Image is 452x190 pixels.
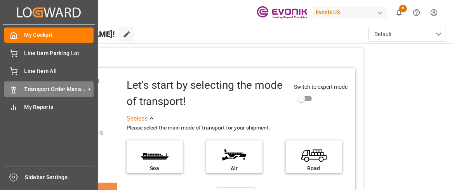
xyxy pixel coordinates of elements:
[55,129,103,137] div: Add shipping details
[313,7,387,18] div: Evonik US
[290,164,338,173] div: Road
[127,123,350,133] div: Please select the main mode of transport for your shipment.
[294,84,348,90] span: Switch to expert mode
[24,103,94,111] span: My Reports
[399,5,407,12] span: 6
[374,30,392,38] span: Default
[4,100,94,115] a: My Reports
[24,49,94,57] span: Line Item Parking Lot
[127,114,148,123] div: See less
[210,164,259,173] div: Air
[369,27,446,41] button: open menu
[390,4,408,21] button: show 6 new notifications
[24,31,94,39] span: My Cockpit
[130,164,179,173] div: Sea
[4,28,94,43] a: My Cockpit
[24,85,86,93] span: Transport Order Management
[25,173,95,181] span: Sidebar Settings
[24,67,94,75] span: Line Item All
[313,5,390,20] button: Evonik US
[127,77,286,110] div: Let's start by selecting the mode of transport!
[408,4,425,21] button: Help Center
[4,45,94,60] a: Line Item Parking Lot
[257,6,307,19] img: Evonik-brand-mark-Deep-Purple-RGB.jpeg_1700498283.jpeg
[4,64,94,79] a: Line Item All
